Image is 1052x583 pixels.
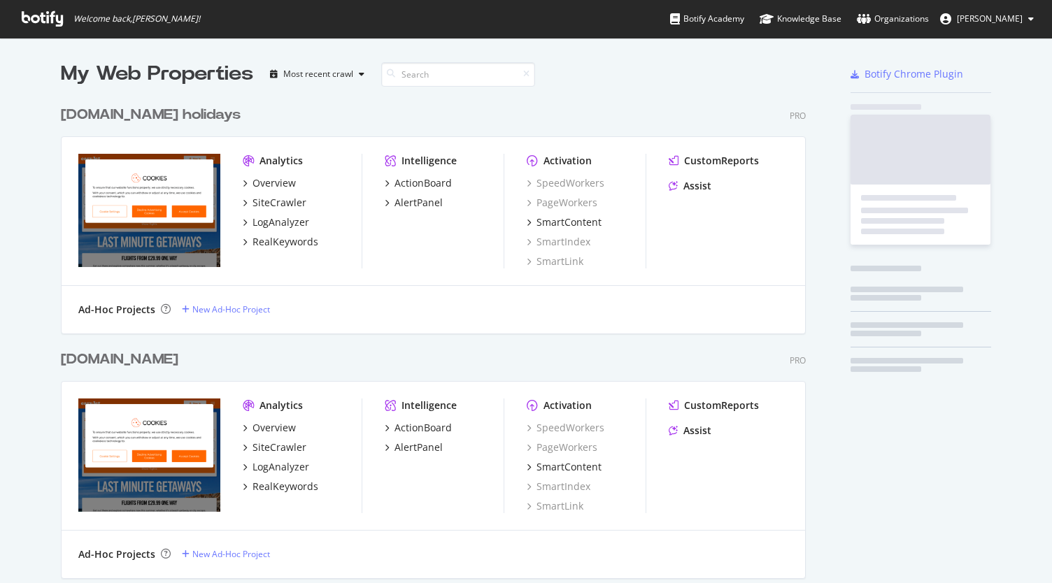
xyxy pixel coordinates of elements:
[253,460,309,474] div: LogAnalyzer
[253,421,296,435] div: Overview
[260,398,303,412] div: Analytics
[684,398,759,412] div: CustomReports
[182,303,270,315] a: New Ad-Hoc Project
[61,105,241,125] div: [DOMAIN_NAME] holidays
[253,480,318,494] div: RealKeywords
[243,235,318,249] a: RealKeywords
[192,548,270,560] div: New Ad-Hoc Project
[536,460,602,474] div: SmartContent
[385,176,452,190] a: ActionBoard
[78,303,155,317] div: Ad-Hoc Projects
[395,176,452,190] div: ActionBoard
[527,499,583,513] a: SmartLink
[790,110,806,122] div: Pro
[381,62,535,87] input: Search
[395,440,443,454] div: AlertPanel
[527,460,602,474] a: SmartContent
[684,154,759,168] div: CustomReports
[78,398,220,512] img: easyjet.com
[527,480,590,494] a: SmartIndex
[669,154,759,168] a: CustomReports
[243,480,318,494] a: RealKeywords
[78,547,155,561] div: Ad-Hoc Projects
[253,440,306,454] div: SiteCrawler
[527,254,583,268] a: SmartLink
[243,215,309,229] a: LogAnalyzer
[527,235,590,249] a: SmartIndex
[385,196,443,210] a: AlertPanel
[78,154,220,267] img: easyjet.com/en/holidays
[790,354,806,366] div: Pro
[192,303,270,315] div: New Ad-Hoc Project
[73,13,200,24] span: Welcome back, [PERSON_NAME] !
[543,154,592,168] div: Activation
[669,179,711,193] a: Assist
[61,350,178,370] div: [DOMAIN_NAME]
[253,176,296,190] div: Overview
[253,196,306,210] div: SiteCrawler
[760,12,841,26] div: Knowledge Base
[929,8,1045,30] button: [PERSON_NAME]
[385,421,452,435] a: ActionBoard
[243,460,309,474] a: LogAnalyzer
[61,105,246,125] a: [DOMAIN_NAME] holidays
[182,548,270,560] a: New Ad-Hoc Project
[683,179,711,193] div: Assist
[543,398,592,412] div: Activation
[395,196,443,210] div: AlertPanel
[851,67,963,81] a: Botify Chrome Plugin
[283,70,353,78] div: Most recent crawl
[957,13,1023,24] span: Marcin Lewicki
[243,196,306,210] a: SiteCrawler
[527,440,597,454] a: PageWorkers
[857,12,929,26] div: Organizations
[61,60,253,88] div: My Web Properties
[865,67,963,81] div: Botify Chrome Plugin
[61,350,184,370] a: [DOMAIN_NAME]
[253,215,309,229] div: LogAnalyzer
[669,424,711,438] a: Assist
[669,398,759,412] a: CustomReports
[264,63,370,85] button: Most recent crawl
[243,440,306,454] a: SiteCrawler
[395,421,452,435] div: ActionBoard
[243,176,296,190] a: Overview
[670,12,744,26] div: Botify Academy
[527,176,604,190] a: SpeedWorkers
[243,421,296,435] a: Overview
[401,154,457,168] div: Intelligence
[683,424,711,438] div: Assist
[527,196,597,210] a: PageWorkers
[260,154,303,168] div: Analytics
[527,215,602,229] a: SmartContent
[385,440,443,454] a: AlertPanel
[536,215,602,229] div: SmartContent
[527,421,604,435] a: SpeedWorkers
[401,398,457,412] div: Intelligence
[253,235,318,249] div: RealKeywords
